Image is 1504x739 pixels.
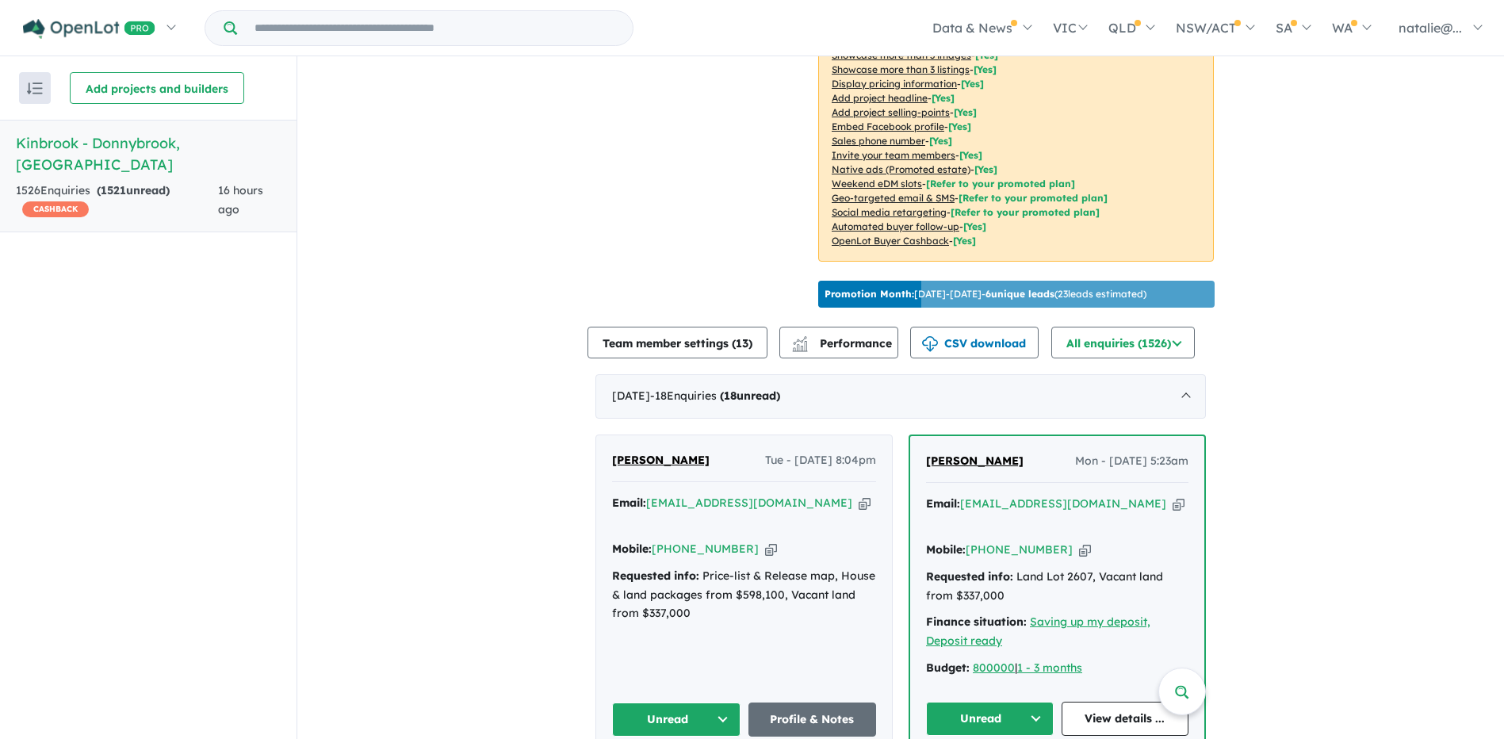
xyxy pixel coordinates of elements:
[832,235,949,247] u: OpenLot Buyer Cashback
[650,389,780,403] span: - 18 Enquir ies
[910,327,1039,358] button: CSV download
[818,6,1214,262] p: Your project is only comparing to other top-performing projects in your area: - - - - - - - - - -...
[23,19,155,39] img: Openlot PRO Logo White
[612,496,646,510] strong: Email:
[832,135,925,147] u: Sales phone number
[832,78,957,90] u: Display pricing information
[240,11,630,45] input: Try estate name, suburb, builder or developer
[832,206,947,218] u: Social media retargeting
[1173,496,1184,512] button: Copy
[612,451,710,470] a: [PERSON_NAME]
[70,72,244,104] button: Add projects and builders
[101,183,126,197] span: 1521
[1051,327,1195,358] button: All enquiries (1526)
[974,163,997,175] span: [Yes]
[825,288,914,300] b: Promotion Month:
[1075,452,1188,471] span: Mon - [DATE] 5:23am
[926,496,960,511] strong: Email:
[832,106,950,118] u: Add project selling-points
[926,569,1013,584] strong: Requested info:
[961,78,984,90] span: [ Yes ]
[832,163,970,175] u: Native ads (Promoted estate)
[792,341,808,351] img: bar-chart.svg
[953,235,976,247] span: [Yes]
[959,192,1108,204] span: [Refer to your promoted plan]
[948,121,971,132] span: [ Yes ]
[926,454,1024,468] span: [PERSON_NAME]
[612,703,741,737] button: Unread
[652,542,759,556] a: [PHONE_NUMBER]
[963,220,986,232] span: [Yes]
[926,568,1188,606] div: Land Lot 2607, Vacant land from $337,000
[612,453,710,467] span: [PERSON_NAME]
[926,659,1188,678] div: |
[832,149,955,161] u: Invite your team members
[832,121,944,132] u: Embed Facebook profile
[765,541,777,557] button: Copy
[832,49,971,61] u: Showcase more than 3 images
[974,63,997,75] span: [ Yes ]
[612,567,876,623] div: Price-list & Release map, House & land packages from $598,100, Vacant land from $337,000
[926,702,1054,736] button: Unread
[954,106,977,118] span: [ Yes ]
[724,389,737,403] span: 18
[793,336,807,345] img: line-chart.svg
[960,496,1166,511] a: [EMAIL_ADDRESS][DOMAIN_NAME]
[832,92,928,104] u: Add project headline
[27,82,43,94] img: sort.svg
[612,569,699,583] strong: Requested info:
[16,182,218,220] div: 1526 Enquir ies
[926,178,1075,190] span: [Refer to your promoted plan]
[929,135,952,147] span: [ Yes ]
[985,288,1054,300] b: 6 unique leads
[926,661,970,675] strong: Budget:
[832,63,970,75] u: Showcase more than 3 listings
[218,183,263,216] span: 16 hours ago
[932,92,955,104] span: [ Yes ]
[975,49,998,61] span: [ Yes ]
[966,542,1073,557] a: [PHONE_NUMBER]
[748,703,877,737] a: Profile & Notes
[1399,20,1462,36] span: natalie@...
[832,178,922,190] u: Weekend eDM slots
[1079,542,1091,558] button: Copy
[951,206,1100,218] span: [Refer to your promoted plan]
[736,336,748,350] span: 13
[765,451,876,470] span: Tue - [DATE] 8:04pm
[859,495,871,511] button: Copy
[595,374,1206,419] div: [DATE]
[832,192,955,204] u: Geo-targeted email & SMS
[612,542,652,556] strong: Mobile:
[973,661,1015,675] a: 800000
[646,496,852,510] a: [EMAIL_ADDRESS][DOMAIN_NAME]
[926,542,966,557] strong: Mobile:
[779,327,898,358] button: Performance
[1017,661,1082,675] a: 1 - 3 months
[97,183,170,197] strong: ( unread)
[825,287,1146,301] p: [DATE] - [DATE] - ( 23 leads estimated)
[1062,702,1189,736] a: View details ...
[959,149,982,161] span: [ Yes ]
[16,132,281,175] h5: Kinbrook - Donnybrook , [GEOGRAPHIC_DATA]
[926,615,1027,629] strong: Finance situation:
[720,389,780,403] strong: ( unread)
[22,201,89,217] span: CASHBACK
[587,327,767,358] button: Team member settings (13)
[926,615,1150,648] a: Saving up my deposit, Deposit ready
[794,336,892,350] span: Performance
[926,452,1024,471] a: [PERSON_NAME]
[832,220,959,232] u: Automated buyer follow-up
[922,336,938,352] img: download icon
